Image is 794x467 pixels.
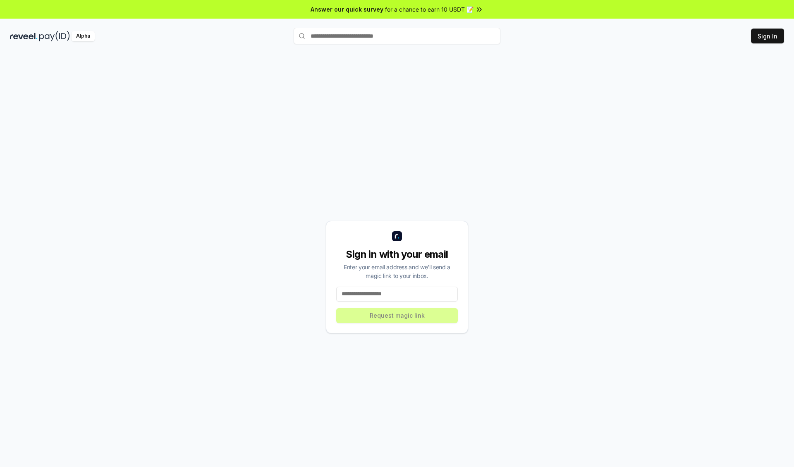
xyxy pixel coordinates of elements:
div: Alpha [72,31,95,41]
div: Enter your email address and we’ll send a magic link to your inbox. [336,263,458,280]
img: reveel_dark [10,31,38,41]
img: logo_small [392,231,402,241]
span: Answer our quick survey [311,5,383,14]
span: for a chance to earn 10 USDT 📝 [385,5,474,14]
button: Sign In [751,29,784,43]
div: Sign in with your email [336,248,458,261]
img: pay_id [39,31,70,41]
